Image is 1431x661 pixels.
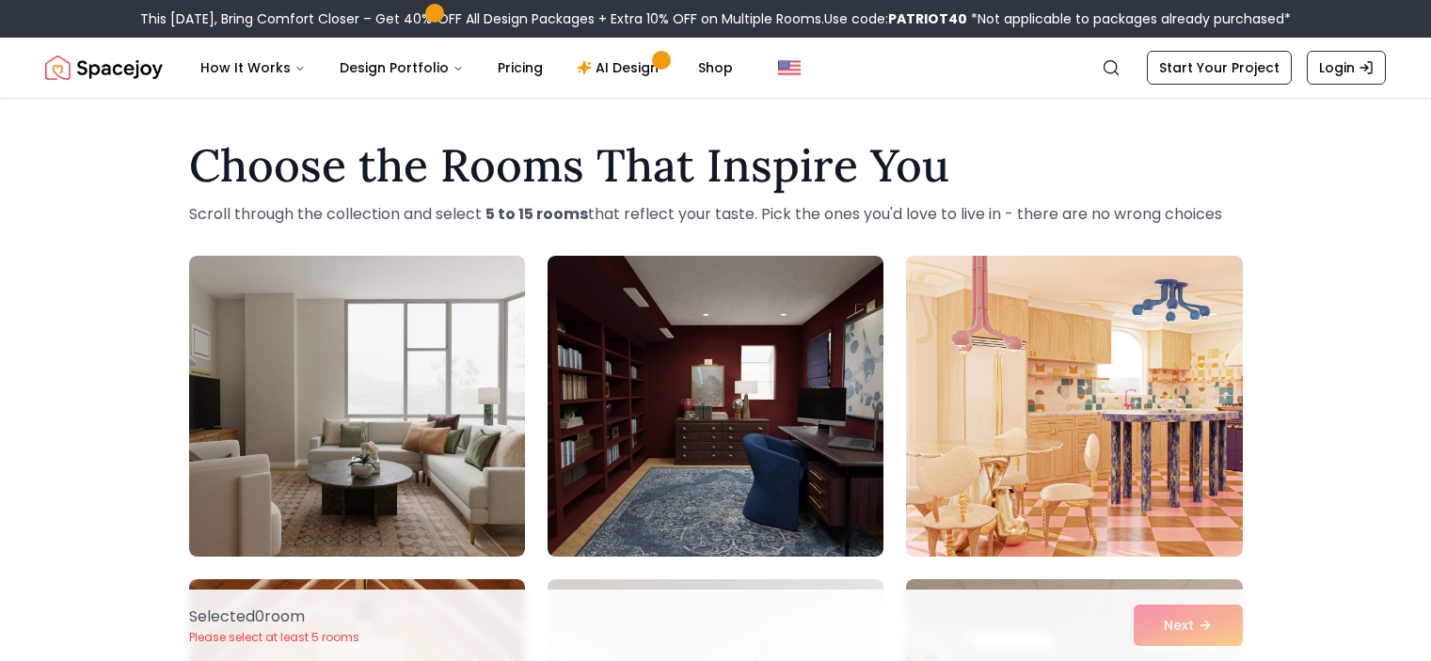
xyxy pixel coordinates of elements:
[189,256,525,557] img: Room room-1
[189,203,1243,226] p: Scroll through the collection and select that reflect your taste. Pick the ones you'd love to liv...
[325,49,479,87] button: Design Portfolio
[1307,51,1386,85] a: Login
[483,49,558,87] a: Pricing
[189,630,359,645] p: Please select at least 5 rooms
[185,49,748,87] nav: Main
[967,9,1291,28] span: *Not applicable to packages already purchased*
[906,256,1242,557] img: Room room-3
[45,49,163,87] img: Spacejoy Logo
[485,203,588,225] strong: 5 to 15 rooms
[45,49,163,87] a: Spacejoy
[562,49,679,87] a: AI Design
[824,9,967,28] span: Use code:
[1147,51,1292,85] a: Start Your Project
[888,9,967,28] b: PATRIOT40
[45,38,1386,98] nav: Global
[683,49,748,87] a: Shop
[548,256,883,557] img: Room room-2
[189,606,359,628] p: Selected 0 room
[778,56,801,79] img: United States
[185,49,321,87] button: How It Works
[189,143,1243,188] h1: Choose the Rooms That Inspire You
[140,9,1291,28] div: This [DATE], Bring Comfort Closer – Get 40% OFF All Design Packages + Extra 10% OFF on Multiple R...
